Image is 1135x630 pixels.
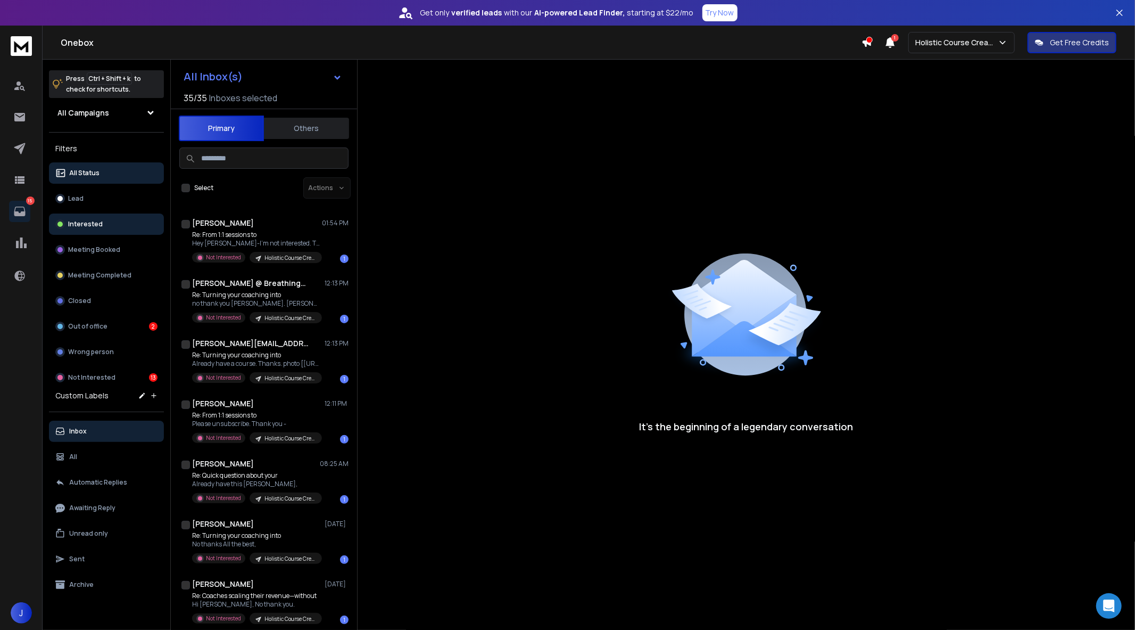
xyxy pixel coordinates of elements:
[264,435,316,443] p: Holistic Course Creator Campaign | [DATE]
[264,254,316,262] p: Holistic Course Creator Campaign | [DATE]
[891,34,899,42] span: 1
[57,108,109,118] h1: All Campaigns
[49,162,164,184] button: All Status
[192,231,320,239] p: Re: From 1:1 sessions to
[49,574,164,595] button: Archive
[192,592,320,600] p: Re: Coaches scaling their revenue—without
[192,359,320,368] p: Already have a course. Thanks. photo [[URL][DOMAIN_NAME][PERSON_NAME]] [PERSON_NAME]
[264,314,316,322] p: Holistic Course Creator Campaign | [DATE]
[11,602,32,624] button: J
[68,373,115,382] p: Not Interested
[340,495,349,504] div: 1
[192,278,309,289] h1: [PERSON_NAME] @ Breathingheart
[325,580,349,588] p: [DATE]
[192,459,254,469] h1: [PERSON_NAME]
[179,116,264,141] button: Primary
[192,531,320,540] p: Re: Turning your coaching into
[49,265,164,286] button: Meeting Completed
[149,322,158,331] div: 2
[49,497,164,519] button: Awaiting Reply
[26,197,35,205] p: 15
[9,201,30,222] a: 15
[340,375,349,383] div: 1
[325,279,349,288] p: 12:13 PM
[192,519,254,529] h1: [PERSON_NAME]
[49,367,164,388] button: Not Interested13
[192,299,320,308] p: no thank you [PERSON_NAME]. [PERSON_NAME]
[340,616,349,624] div: 1
[68,271,131,280] p: Meeting Completed
[706,7,734,18] p: Try Now
[320,460,349,468] p: 08:25 AM
[1096,593,1122,619] div: Open Intercom Messenger
[206,314,241,322] p: Not Interested
[325,339,349,348] p: 12:13 PM
[87,72,132,85] span: Ctrl + Shift + k
[69,504,115,512] p: Awaiting Reply
[68,348,114,356] p: Wrong person
[68,297,91,305] p: Closed
[264,374,316,382] p: Holistic Course Creator Campaign | [DATE]
[264,117,349,140] button: Others
[340,435,349,444] div: 1
[209,92,277,104] h3: Inboxes selected
[206,253,241,261] p: Not Interested
[55,390,109,401] h3: Custom Labels
[325,520,349,528] p: [DATE]
[192,540,320,549] p: No thanks All the best,
[66,73,141,95] p: Press to check for shortcuts.
[49,290,164,312] button: Closed
[206,615,241,623] p: Not Interested
[69,427,87,436] p: Inbox
[1050,37,1109,48] p: Get Free Credits
[192,411,320,420] p: Re: From 1:1 sessions to
[192,579,254,590] h1: [PERSON_NAME]
[206,554,241,562] p: Not Interested
[69,555,85,563] p: Sent
[420,7,694,18] p: Get only with our starting at $22/mo
[49,472,164,493] button: Automatic Replies
[49,188,164,209] button: Lead
[915,37,998,48] p: Holistic Course Creator
[192,600,320,609] p: Hi [PERSON_NAME], No thank you.
[68,194,84,203] p: Lead
[325,399,349,408] p: 12:11 PM
[264,555,316,563] p: Holistic Course Creator Campaign | [DATE]
[535,7,625,18] strong: AI-powered Lead Finder,
[192,239,320,248] p: Hey [PERSON_NAME]-I'm not interested. Thanks
[702,4,738,21] button: Try Now
[452,7,502,18] strong: verified leads
[49,102,164,124] button: All Campaigns
[49,316,164,337] button: Out of office2
[192,480,320,488] p: Already have this [PERSON_NAME],
[61,36,861,49] h1: Onebox
[49,549,164,570] button: Sent
[194,184,213,192] label: Select
[69,529,108,538] p: Unread only
[68,220,103,228] p: Interested
[68,322,107,331] p: Out of office
[340,315,349,323] div: 1
[192,351,320,359] p: Re: Turning your coaching into
[192,398,254,409] h1: [PERSON_NAME]
[192,338,309,349] h1: [PERSON_NAME][EMAIL_ADDRESS][DOMAIN_NAME]
[640,419,854,434] p: It’s the beginning of a legendary conversation
[49,341,164,363] button: Wrong person
[175,66,351,87] button: All Inbox(s)
[69,169,100,177] p: All Status
[184,92,207,104] span: 35 / 35
[206,374,241,382] p: Not Interested
[49,141,164,156] h3: Filters
[69,453,77,461] p: All
[69,580,94,589] p: Archive
[184,71,243,82] h1: All Inbox(s)
[49,446,164,468] button: All
[68,246,120,254] p: Meeting Booked
[49,523,164,544] button: Unread only
[149,373,158,382] div: 13
[192,218,254,228] h1: [PERSON_NAME]
[49,214,164,235] button: Interested
[322,219,349,227] p: 01:54 PM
